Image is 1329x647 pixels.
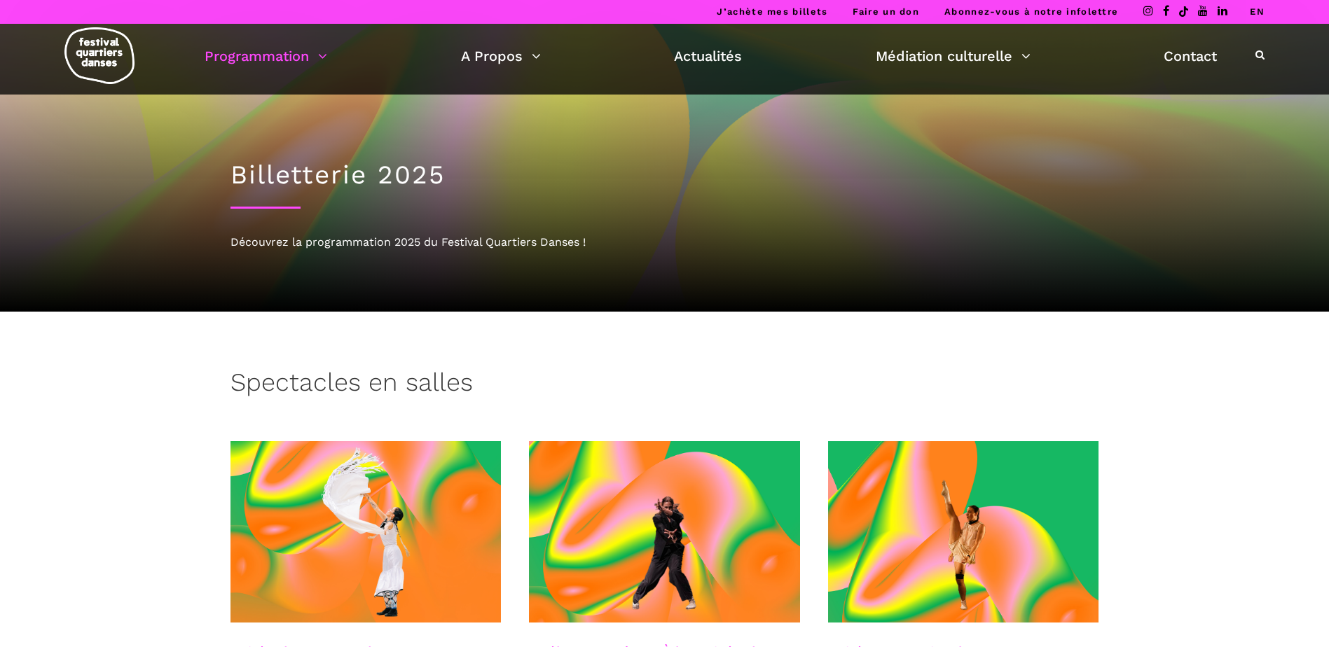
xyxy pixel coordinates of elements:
a: Contact [1164,44,1217,68]
a: Actualités [674,44,742,68]
a: A Propos [461,44,541,68]
a: J’achète mes billets [717,6,827,17]
img: logo-fqd-med [64,27,135,84]
div: Découvrez la programmation 2025 du Festival Quartiers Danses ! [230,233,1099,251]
a: Faire un don [853,6,919,17]
h3: Spectacles en salles [230,368,473,403]
a: Abonnez-vous à notre infolettre [944,6,1118,17]
a: EN [1250,6,1265,17]
h1: Billetterie 2025 [230,160,1099,190]
a: Programmation [205,44,327,68]
a: Médiation culturelle [876,44,1031,68]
